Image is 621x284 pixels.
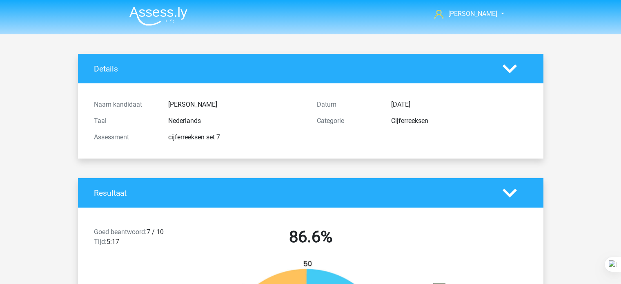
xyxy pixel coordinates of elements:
a: [PERSON_NAME] [431,9,498,19]
span: Goed beantwoord: [94,228,147,236]
div: Categorie [311,116,385,126]
span: Tijd: [94,238,107,246]
div: Cijferreeksen [385,116,534,126]
div: [PERSON_NAME] [162,100,311,110]
div: Assessment [88,132,162,142]
div: cijferreeksen set 7 [162,132,311,142]
img: Assessly [129,7,187,26]
div: Naam kandidaat [88,100,162,110]
h4: Details [94,64,490,74]
h4: Resultaat [94,188,490,198]
div: Datum [311,100,385,110]
h2: 86.6% [205,227,416,247]
span: [PERSON_NAME] [448,10,497,18]
div: Nederlands [162,116,311,126]
div: [DATE] [385,100,534,110]
div: 7 / 10 5:17 [88,227,199,250]
div: Taal [88,116,162,126]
